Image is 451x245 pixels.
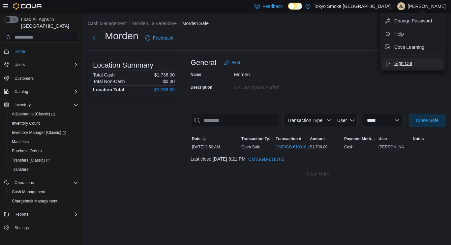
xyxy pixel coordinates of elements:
[9,156,52,164] a: Transfers (Classic)
[7,187,81,197] button: Cash Management
[344,144,353,150] div: Cash
[18,16,78,29] span: Load All Apps in [GEOGRAPHIC_DATA]
[132,21,177,26] button: Morden La Verendrye
[88,20,446,28] nav: An example of EuiBreadcrumbs
[12,47,78,55] span: Home
[394,17,432,24] span: Change Password
[9,119,78,127] span: Inventory Count
[9,147,78,155] span: Purchase Orders
[378,144,410,150] span: [PERSON_NAME]
[334,114,358,127] button: User
[411,135,446,143] button: Notes
[7,137,81,146] button: Manifests
[409,114,446,127] button: Close Safe
[12,210,31,218] button: Reports
[191,153,446,166] div: Last close [DATE] 8:21 PM
[399,2,404,10] span: JL
[192,136,200,141] span: Date
[142,31,176,45] a: Feedback
[9,197,60,205] a: Chargeback Management
[241,144,260,150] p: Open Safe
[191,72,201,77] label: Name
[12,167,28,172] span: Transfers
[240,135,274,143] button: Transaction Type
[416,117,438,124] span: Close Safe
[9,156,78,164] span: Transfers (Classic)
[7,156,81,165] a: Transfers (Classic)
[88,21,127,26] button: Cash Management
[408,2,446,10] p: [PERSON_NAME]
[12,148,42,154] span: Purchase Orders
[9,166,31,173] a: Transfers
[276,136,301,141] span: Transaction #
[15,89,28,94] span: Catalog
[7,165,81,174] button: Transfers
[12,75,36,82] a: Customers
[274,135,309,143] button: Transaction #
[1,46,81,56] button: Home
[105,29,138,43] h1: Morden
[88,31,101,45] button: Next
[308,145,312,149] svg: External link
[12,199,57,204] span: Chargeback Management
[309,135,343,143] button: Amount
[377,135,411,143] button: User
[378,136,387,141] span: User
[12,101,33,109] button: Inventory
[12,210,78,218] span: Reports
[1,223,81,232] button: Settings
[310,144,327,150] span: $1,736.00
[191,85,212,90] label: Description
[241,136,273,141] span: Transaction Type
[262,3,283,10] span: Feedback
[12,189,45,195] span: Cash Management
[394,60,412,67] span: Sign Out
[93,79,125,84] h6: Total Non-Cash
[9,129,78,137] span: Inventory Manager (Classic)
[9,166,78,173] span: Transfers
[15,102,31,107] span: Inventory
[191,135,240,143] button: Date
[382,15,443,26] button: Change Password
[1,87,81,96] button: Catalog
[15,76,34,81] span: Customers
[9,110,78,118] span: Adjustments (Classic)
[343,135,377,143] button: Payment Methods
[12,121,40,126] span: Inventory Count
[276,144,312,150] a: CM7JGD-619010External link
[1,210,81,219] button: Reports
[191,143,240,151] div: [DATE] 8:50 AM
[382,29,443,39] button: Help
[232,59,240,66] span: Edit
[12,88,78,96] span: Catalog
[9,129,69,137] a: Inventory Manager (Classic)
[15,62,25,67] span: Users
[12,88,31,96] button: Catalog
[93,72,115,77] h6: Total Cash
[337,118,347,123] span: User
[397,2,405,10] div: Jennifer Lamont
[7,109,81,119] a: Adjustments (Classic)
[394,31,404,37] span: Help
[93,87,124,92] h4: Location Total
[310,136,325,141] span: Amount
[382,58,443,69] button: Sign Out
[287,118,322,123] span: Transaction Type
[13,3,43,10] img: Cova
[393,2,395,10] p: |
[12,224,31,232] a: Settings
[248,156,284,163] span: CM7JGD-618785
[12,158,50,163] span: Transfers (Classic)
[7,128,81,137] a: Inventory Manager (Classic)
[234,82,322,90] div: No Description added
[154,87,175,92] h4: $1,736.00
[93,61,153,69] h3: Location Summary
[314,2,391,10] p: Tokyo Smoke [GEOGRAPHIC_DATA]
[191,114,278,127] input: This is a search bar. As you type, the results lower in the page will automatically filter.
[15,225,29,230] span: Settings
[9,138,78,146] span: Manifests
[191,167,446,180] button: Load More
[413,136,424,141] span: Notes
[9,188,48,196] a: Cash Management
[12,139,29,144] span: Manifests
